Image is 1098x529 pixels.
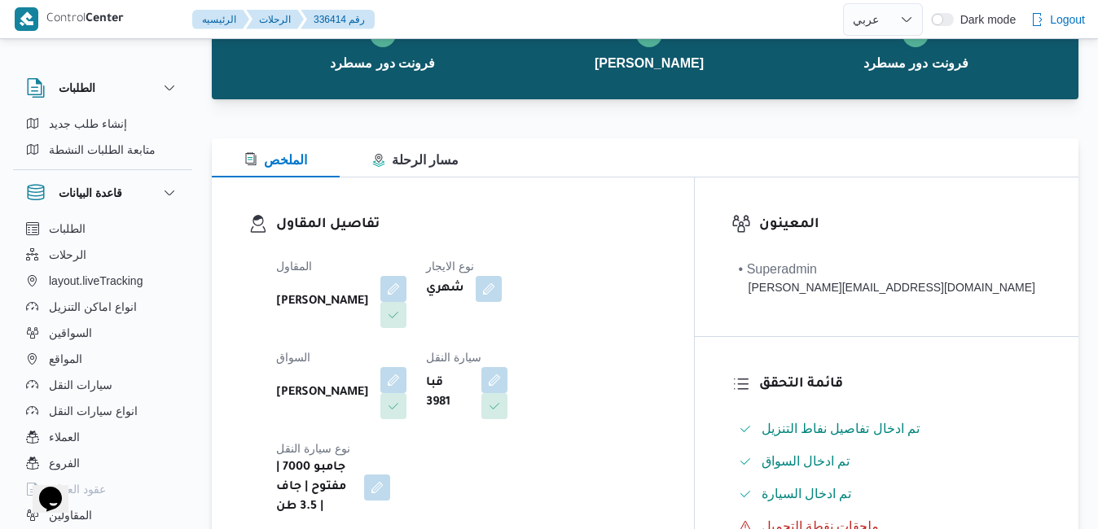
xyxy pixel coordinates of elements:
button: layout.liveTracking [20,268,186,294]
button: فرونت دور مسطرد [249,2,516,86]
span: سيارات النقل [49,375,112,395]
span: المقاول [276,260,312,273]
button: 336414 رقم [301,10,375,29]
div: [PERSON_NAME][EMAIL_ADDRESS][DOMAIN_NAME] [739,279,1035,296]
button: الرئيسيه [192,10,249,29]
span: عقود العملاء [49,479,106,499]
button: المواقع [20,346,186,372]
span: الرحلات [49,245,86,264]
span: انواع اماكن التنزيل [49,297,137,317]
button: Logout [1024,3,1091,36]
button: قاعدة البيانات [26,183,179,203]
span: المواقع [49,349,82,369]
span: إنشاء طلب جديد [49,114,127,133]
button: السواقين [20,320,186,346]
button: سيارات النقل [20,372,186,398]
h3: الطلبات [59,78,95,98]
span: فرونت دور مسطرد [330,54,435,73]
button: عقود العملاء [20,476,186,502]
h3: تفاصيل المقاول [276,214,657,236]
div: • Superadmin [739,260,1035,279]
img: X8yXhbKr1z7QwAAAABJRU5ErkJggg== [15,7,38,31]
button: الطلبات [26,78,179,98]
span: نوع سيارة النقل [276,442,350,455]
b: [PERSON_NAME] [276,383,369,403]
button: الرحلات [20,242,186,268]
span: Dark mode [954,13,1016,26]
button: الرحلات [246,10,304,29]
span: نوع الايجار [426,260,474,273]
span: مسار الرحلة [372,153,459,167]
span: الفروع [49,453,80,473]
span: انواع سيارات النقل [49,401,138,421]
span: فرونت دور مسطرد [863,54,968,73]
b: جامبو 7000 | مفتوح | جاف | 3.5 طن [276,458,353,517]
span: تم ادخال السواق [762,454,850,468]
button: الطلبات [20,216,186,242]
span: السواقين [49,323,92,343]
button: تم ادخال تفاصيل نفاط التنزيل [732,416,1042,442]
span: الملخص [244,153,307,167]
span: العملاء [49,427,80,447]
button: إنشاء طلب جديد [20,111,186,137]
button: انواع سيارات النقل [20,398,186,424]
span: متابعة الطلبات النشطة [49,140,156,160]
h3: قائمة التحقق [759,374,1042,396]
button: [PERSON_NAME] [516,2,782,86]
button: تم ادخال السيارة [732,481,1042,507]
div: الطلبات [13,111,192,169]
b: [PERSON_NAME] [276,292,369,312]
button: الفروع [20,450,186,476]
h3: قاعدة البيانات [59,183,122,203]
span: تم ادخال تفاصيل نفاط التنزيل [762,422,920,435]
iframe: chat widget [16,464,68,513]
span: الطلبات [49,219,86,238]
span: تم ادخال السيارة [762,487,852,501]
span: السواق [276,351,310,364]
span: المقاولين [49,505,92,525]
span: [PERSON_NAME] [595,54,704,73]
button: متابعة الطلبات النشطة [20,137,186,163]
span: • Superadmin mohamed.nabil@illa.com.eg [739,260,1035,296]
span: layout.liveTracking [49,271,143,291]
h3: المعينون [759,214,1042,236]
button: العملاء [20,424,186,450]
span: تم ادخال السواق [762,452,850,471]
b: شهري [426,279,464,299]
span: تم ادخال تفاصيل نفاط التنزيل [762,419,920,439]
b: قبا 3981 [426,374,470,413]
span: تم ادخال السيارة [762,484,852,504]
button: فرونت دور مسطرد [783,2,1049,86]
button: انواع اماكن التنزيل [20,294,186,320]
span: سيارة النقل [426,351,481,364]
b: Center [86,13,124,26]
button: المقاولين [20,502,186,528]
span: Logout [1050,10,1085,29]
button: تم ادخال السواق [732,448,1042,474]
